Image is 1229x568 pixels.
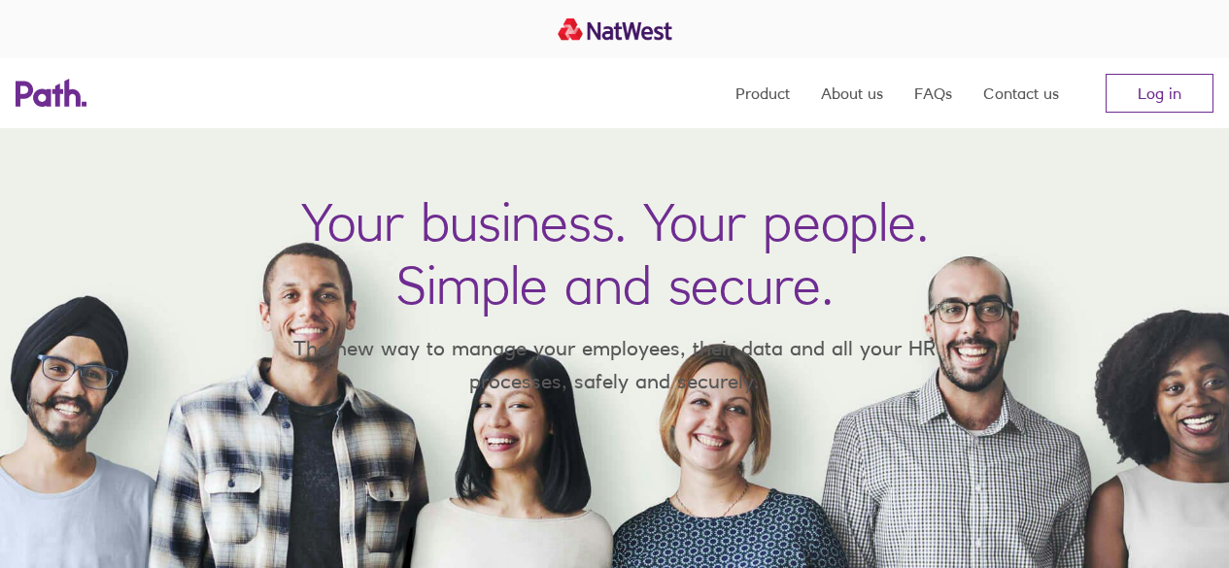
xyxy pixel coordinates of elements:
h1: Your business. Your people. Simple and secure. [301,190,929,317]
a: FAQs [914,58,952,128]
p: The new way to manage your employees, their data and all your HR processes, safely and securely. [265,332,965,397]
a: Product [735,58,790,128]
a: About us [821,58,883,128]
a: Log in [1106,74,1213,113]
a: Contact us [983,58,1059,128]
